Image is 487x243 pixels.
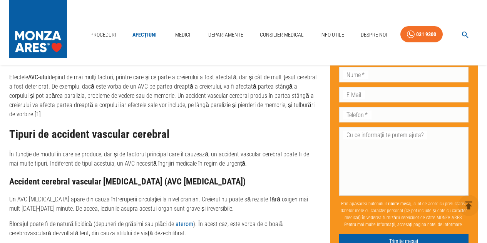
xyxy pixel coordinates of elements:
a: Afecțiuni [129,27,160,43]
a: Info Utile [317,27,347,43]
strong: AVC-ului [28,74,49,81]
a: Despre Noi [358,27,390,43]
p: Un AVC [MEDICAL_DATA] apare din cauza întreruperii circulației la nivel cranian. Creierul nu poat... [9,195,318,213]
div: 031 9300 [416,30,436,39]
a: Consilier Medical [257,27,307,43]
a: Proceduri [87,27,119,43]
p: Efectele depind de mai mulți factori, printre care și ce parte a creierului a fost afectată, dar ... [9,73,318,119]
p: Prin apăsarea butonului , sunt de acord cu prelucrarea datelor mele cu caracter personal (ce pot ... [339,197,469,231]
h2: Tipuri de accident vascular cerebral [9,128,318,141]
b: Trimite mesaj [386,201,412,206]
h3: Accident cerebral vascular [MEDICAL_DATA] (AVC [MEDICAL_DATA]) [9,177,318,186]
a: Departamente [205,27,246,43]
button: delete [458,195,479,216]
a: Medici [170,27,195,43]
p: În funcție de modul în care se produce, dar și de factorul principal care îl cauzează, un acciden... [9,150,318,168]
a: 031 9300 [400,26,443,43]
a: aterom [176,220,193,228]
p: Blocajul poate fi de natură lipidică (depuneri de grăsimi sau plăci de ). În acest caz, este vorb... [9,220,318,238]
